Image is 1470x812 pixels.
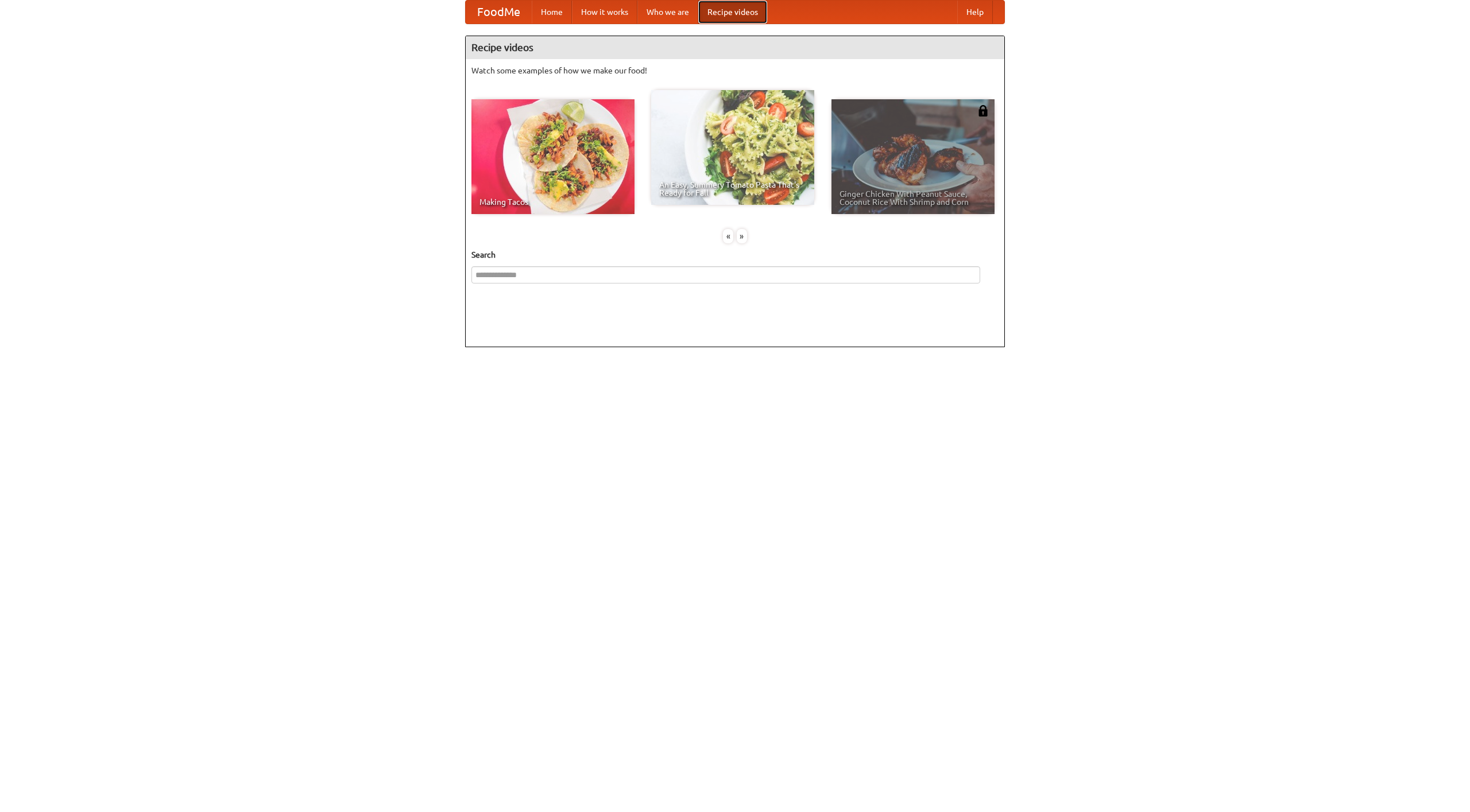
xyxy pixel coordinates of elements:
div: « [723,229,733,243]
a: An Easy, Summery Tomato Pasta That's Ready for Fall [651,90,814,205]
a: Home [532,1,572,24]
a: How it works [572,1,637,24]
a: Help [957,1,993,24]
a: Who we are [637,1,698,24]
a: Making Tacos [471,99,635,214]
a: Recipe videos [698,1,767,24]
span: Making Tacos [479,198,626,206]
h4: Recipe videos [466,36,1004,59]
div: » [737,229,747,243]
p: Watch some examples of how we make our food! [471,65,999,76]
img: 483408.png [977,105,989,116]
h5: Search [471,249,999,261]
a: FoodMe [466,1,532,24]
span: An Easy, Summery Tomato Pasta That's Ready for Fall [659,181,806,197]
